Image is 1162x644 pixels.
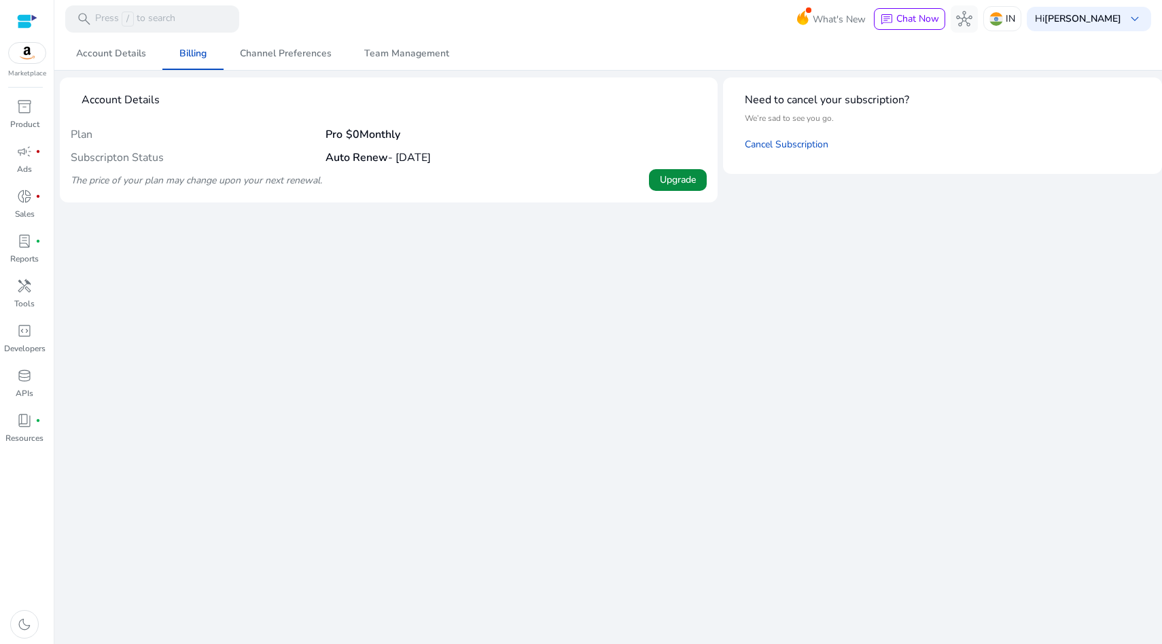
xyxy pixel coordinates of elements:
[325,150,388,165] b: Auto Renew
[10,118,39,130] p: Product
[4,342,46,355] p: Developers
[346,127,359,142] span: $0
[35,149,41,154] span: fiber_manual_record
[16,188,33,204] span: donut_small
[956,11,972,27] span: hub
[179,49,207,58] span: Billing
[325,151,431,164] h4: - [DATE]
[71,174,322,187] i: The price of your plan may change upon your next renewal.
[14,298,35,310] p: Tools
[896,12,939,25] span: Chat Now
[35,194,41,199] span: fiber_manual_record
[649,169,707,191] button: Upgrade
[35,238,41,244] span: fiber_manual_record
[95,12,175,26] p: Press to search
[8,69,46,79] p: Marketplace
[364,49,449,58] span: Team Management
[989,12,1003,26] img: in.svg
[71,151,325,164] h4: Subscripton Status
[76,11,92,27] span: search
[1127,11,1143,27] span: keyboard_arrow_down
[76,49,146,58] span: Account Details
[10,253,39,265] p: Reports
[813,7,866,31] span: What's New
[15,208,35,220] p: Sales
[122,12,134,26] span: /
[1044,12,1121,25] b: [PERSON_NAME]
[71,128,325,141] h4: Plan
[874,8,945,30] button: chatChat Now
[1035,14,1121,24] p: Hi
[82,88,160,112] mat-card-title: Account Details
[16,143,33,160] span: campaign
[1006,7,1015,31] p: IN
[5,432,43,444] p: Resources
[359,127,400,142] span: Monthly
[16,278,33,294] span: handyman
[17,163,32,175] p: Ads
[240,49,332,58] span: Channel Preferences
[16,387,33,399] p: APIs
[16,412,33,429] span: book_4
[9,43,46,63] img: amazon.svg
[745,138,828,151] a: Cancel Subscription
[16,368,33,384] span: database
[35,418,41,423] span: fiber_manual_record
[325,127,342,142] b: Pro
[16,616,33,632] span: dark_mode
[16,323,33,339] span: code_blocks
[745,112,909,125] mat-card-subtitle: We’re sad to see you go.
[16,233,33,249] span: lab_profile
[880,13,894,26] span: chat
[745,88,909,112] mat-card-title: Need to cancel your subscription?
[660,173,696,187] span: Upgrade
[16,99,33,115] span: inventory_2
[951,5,978,33] button: hub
